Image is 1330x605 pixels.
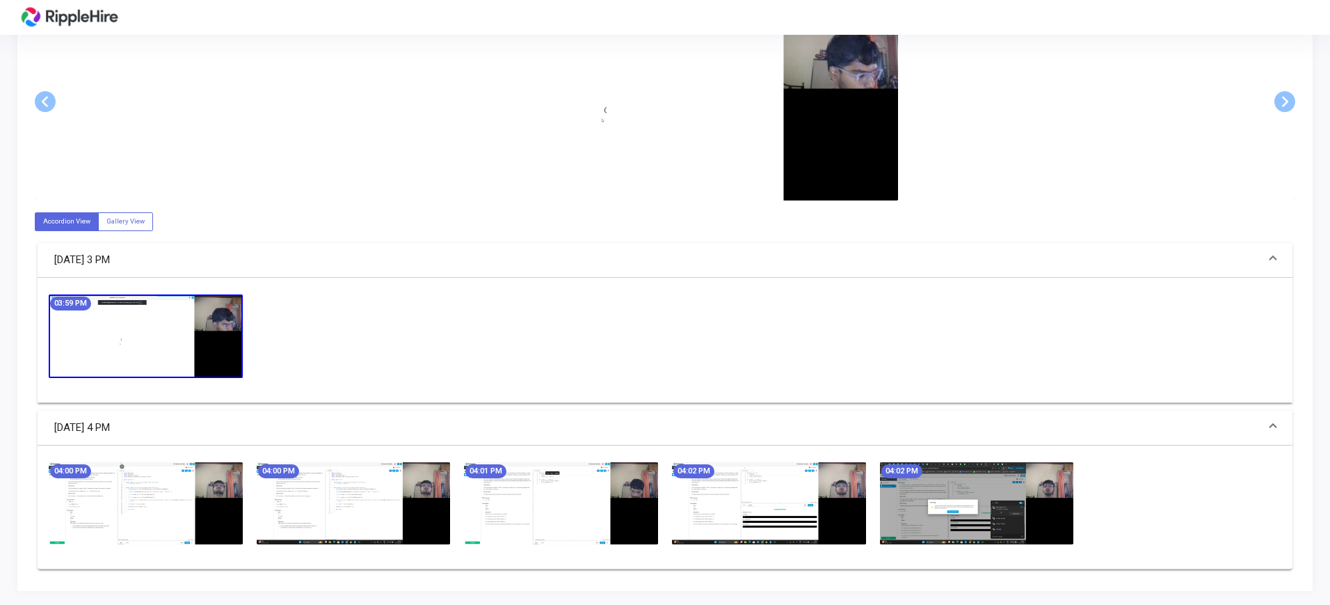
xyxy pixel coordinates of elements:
[49,294,243,379] img: screenshot-1760524149393.jpeg
[98,212,153,231] label: Gallery View
[258,464,299,478] mat-chip: 04:00 PM
[50,464,91,478] mat-chip: 04:00 PM
[38,411,1292,446] mat-expansion-panel-header: [DATE] 4 PM
[881,464,922,478] mat-chip: 04:02 PM
[17,3,122,31] img: logo
[880,462,1074,544] img: screenshot-1760524330013.jpeg
[38,243,1292,278] mat-expansion-panel-header: [DATE] 3 PM
[54,420,1259,436] mat-panel-title: [DATE] 4 PM
[672,462,866,544] img: screenshot-1760524327322.jpeg
[35,212,99,231] label: Accordion View
[257,462,451,544] img: screenshot-1760524210189.jpeg
[38,446,1292,569] div: [DATE] 4 PM
[673,464,714,478] mat-chip: 04:02 PM
[49,462,243,544] img: screenshot-1760524209625.jpeg
[464,462,658,544] img: screenshot-1760524270032.jpeg
[38,278,1292,403] div: [DATE] 3 PM
[54,252,1259,268] mat-panel-title: [DATE] 3 PM
[432,3,898,201] img: screenshot-1760524149393.jpeg
[465,464,506,478] mat-chip: 04:01 PM
[50,297,91,311] mat-chip: 03:59 PM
